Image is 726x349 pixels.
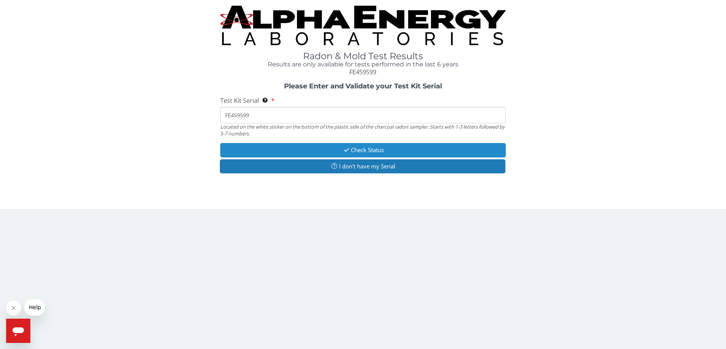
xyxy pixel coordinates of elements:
div: Located on the white sticker on the bottom of the plastic side of the charcoal radon sampler. Sta... [220,123,506,137]
img: TightCrop.jpg [220,6,506,45]
iframe: Message from company [24,299,44,316]
span: Test Kit Serial [220,96,259,105]
span: FE459599 [349,68,376,76]
iframe: Button to launch messaging window [6,319,30,343]
strong: Please Enter and Validate your Test Kit Serial [284,82,442,90]
h4: Results are only available for tests performed in the last 6 years [220,61,506,68]
button: I don't have my Serial [220,159,506,173]
iframe: Close message [6,300,21,316]
button: Check Status [220,143,506,157]
h1: Radon & Mold Test Results [220,51,506,61]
